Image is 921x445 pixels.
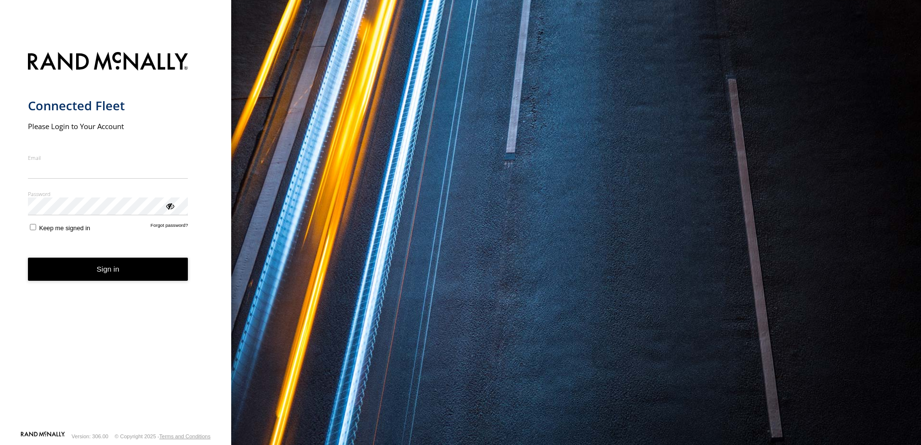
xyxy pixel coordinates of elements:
[165,201,174,210] div: ViewPassword
[28,154,188,161] label: Email
[28,50,188,75] img: Rand McNally
[151,222,188,232] a: Forgot password?
[28,46,204,431] form: main
[159,433,211,439] a: Terms and Conditions
[39,224,90,232] span: Keep me signed in
[28,190,188,197] label: Password
[28,258,188,281] button: Sign in
[72,433,108,439] div: Version: 306.00
[21,432,65,441] a: Visit our Website
[115,433,211,439] div: © Copyright 2025 -
[28,98,188,114] h1: Connected Fleet
[28,121,188,131] h2: Please Login to Your Account
[30,224,36,230] input: Keep me signed in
